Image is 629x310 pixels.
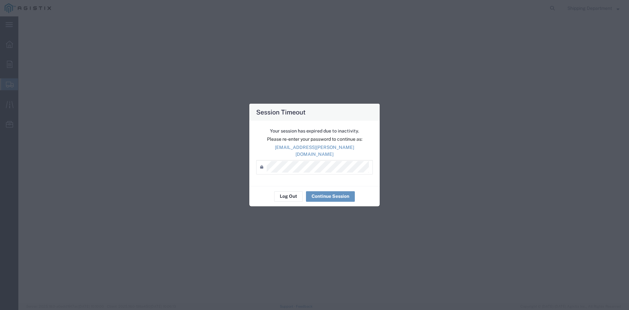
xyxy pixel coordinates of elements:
[274,191,303,202] button: Log Out
[306,191,355,202] button: Continue Session
[256,136,373,143] p: Please re-enter your password to continue as:
[256,107,306,117] h4: Session Timeout
[256,128,373,134] p: Your session has expired due to inactivity.
[256,144,373,158] p: [EMAIL_ADDRESS][PERSON_NAME][DOMAIN_NAME]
